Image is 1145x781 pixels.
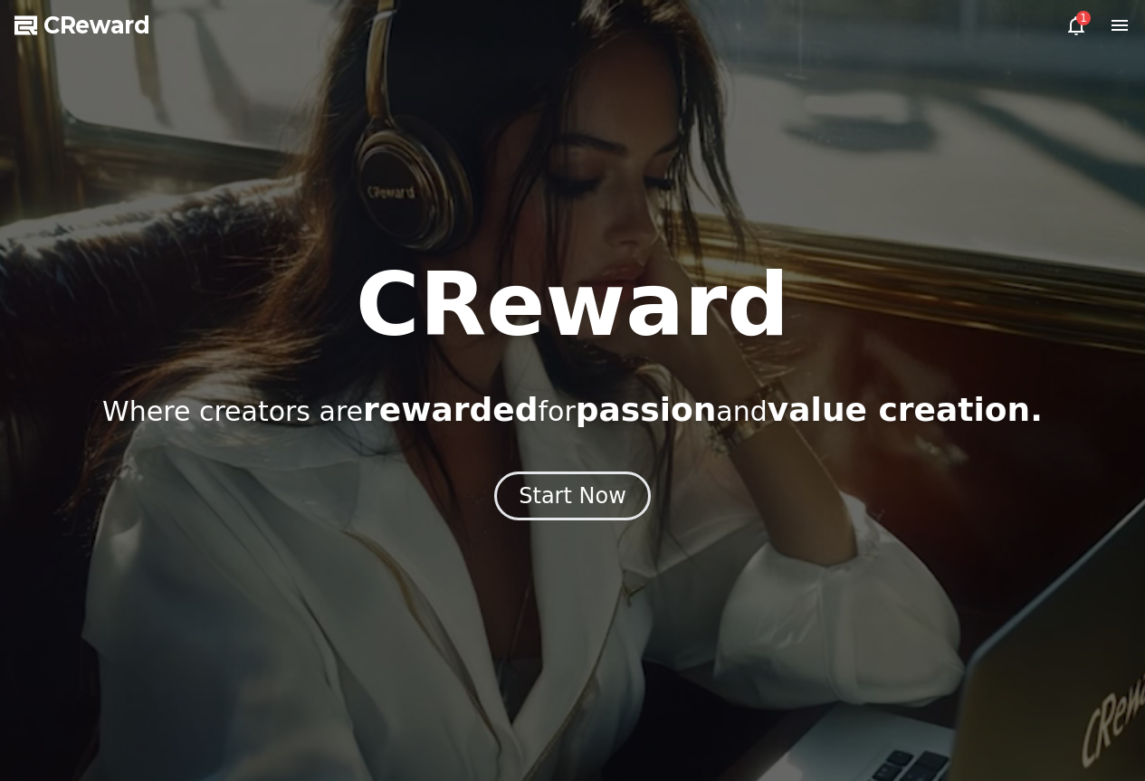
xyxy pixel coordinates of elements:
[519,481,626,510] div: Start Now
[494,490,651,507] a: Start Now
[576,391,717,428] span: passion
[102,392,1043,428] p: Where creators are for and
[363,391,538,428] span: rewarded
[356,262,789,348] h1: CReward
[43,11,150,40] span: CReward
[1076,11,1091,25] div: 1
[494,471,651,520] button: Start Now
[14,11,150,40] a: CReward
[1065,14,1087,36] a: 1
[768,391,1043,428] span: value creation.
